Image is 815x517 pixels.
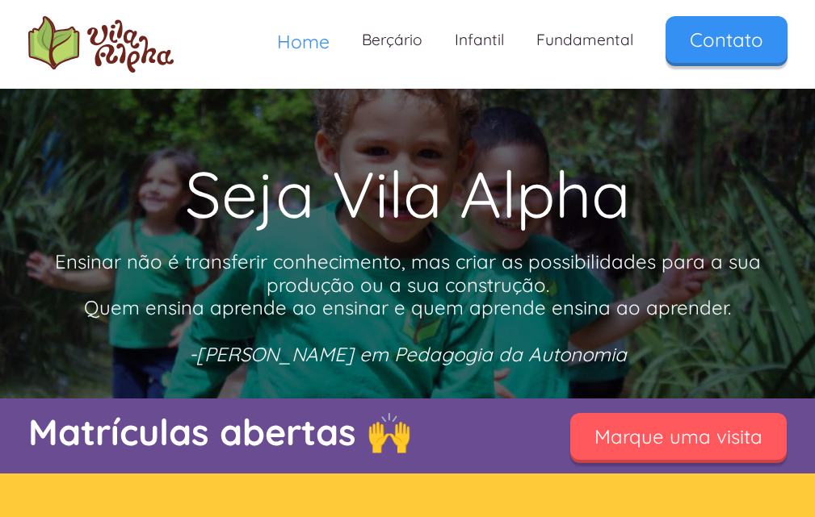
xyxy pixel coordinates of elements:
a: Contato [666,16,788,63]
a: home [28,16,174,73]
img: logo Escola Vila Alpha [28,16,174,73]
p: Matrículas abertas 🙌 [28,407,529,457]
a: Home [261,16,346,67]
p: Ensinar não é transferir conhecimento, mas criar as possibilidades para a sua produção ou a sua c... [28,250,788,366]
a: Infantil [439,16,520,64]
h1: Seja Vila Alpha [28,145,788,242]
em: -[PERSON_NAME] em Pedagogia da Autonomia [189,342,627,366]
span: Home [277,30,330,53]
a: Fundamental [520,16,649,64]
a: Berçário [346,16,439,64]
a: Marque uma visita [570,413,787,460]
